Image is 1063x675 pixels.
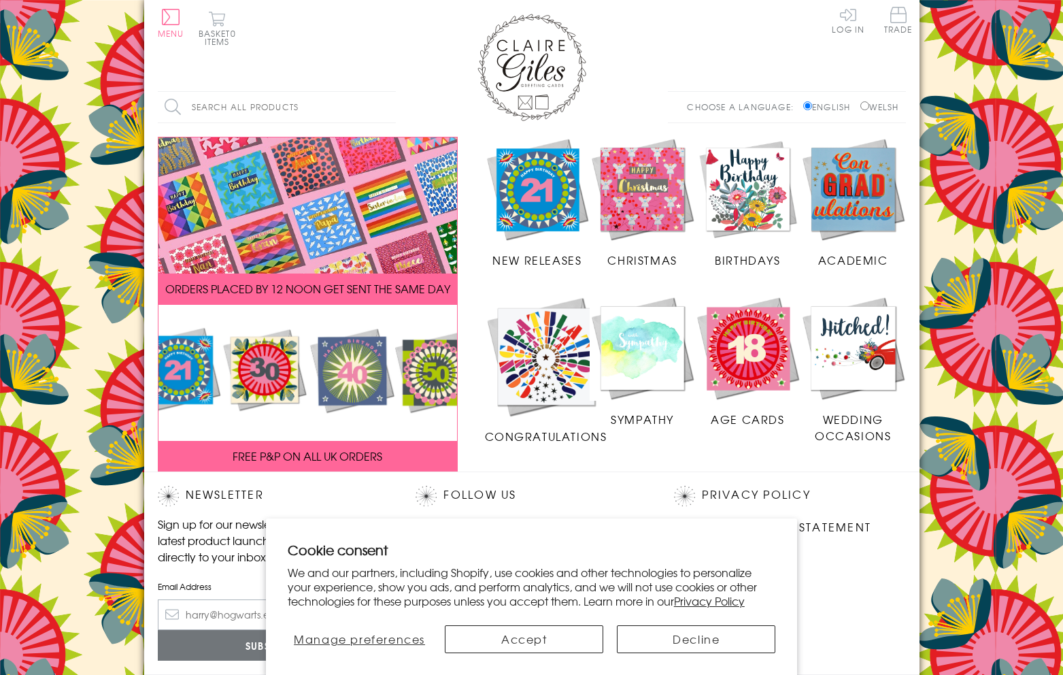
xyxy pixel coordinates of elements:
p: We and our partners, including Shopify, use cookies and other technologies to personalize your ex... [288,565,776,608]
p: Choose a language: [687,101,800,113]
a: Wedding Occasions [800,295,906,444]
p: Join us on our social networking profiles for up to the minute news and product releases the mome... [416,516,647,565]
input: Subscribe [158,630,389,661]
a: Academic [800,137,906,269]
label: English [803,101,857,113]
p: Sign up for our newsletter to receive the latest product launches, news and offers directly to yo... [158,516,389,565]
a: Age Cards [695,295,800,427]
button: Decline [617,625,775,653]
a: Christmas [590,137,695,269]
span: Manage preferences [294,631,425,647]
span: Sympathy [611,411,674,427]
span: Wedding Occasions [815,411,891,444]
input: Search [382,92,396,122]
span: FREE P&P ON ALL UK ORDERS [233,448,382,464]
a: Trade [884,7,913,36]
span: New Releases [492,252,581,268]
label: Email Address [158,580,389,593]
h2: Follow Us [416,486,647,506]
span: 0 items [205,27,236,48]
button: Manage preferences [288,625,432,653]
button: Accept [445,625,603,653]
input: Search all products [158,92,396,122]
a: Birthdays [695,137,800,269]
input: harry@hogwarts.edu [158,599,389,630]
a: Log In [832,7,864,33]
a: Privacy Policy [674,593,745,609]
span: ORDERS PLACED BY 12 NOON GET SENT THE SAME DAY [165,280,450,297]
a: Privacy Policy [702,486,810,504]
span: Christmas [607,252,677,268]
span: Birthdays [715,252,780,268]
a: New Releases [485,137,590,269]
input: Welsh [860,101,869,110]
button: Basket0 items [199,11,236,46]
span: Trade [884,7,913,33]
a: Sympathy [590,295,695,427]
input: English [803,101,812,110]
label: Welsh [860,101,899,113]
span: Congratulations [485,428,607,444]
img: Claire Giles Greetings Cards [477,14,586,121]
button: Menu [158,9,184,37]
h2: Cookie consent [288,540,776,559]
span: Menu [158,27,184,39]
h2: Newsletter [158,486,389,506]
span: Age Cards [711,411,784,427]
a: Congratulations [485,295,607,444]
span: Academic [818,252,888,268]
